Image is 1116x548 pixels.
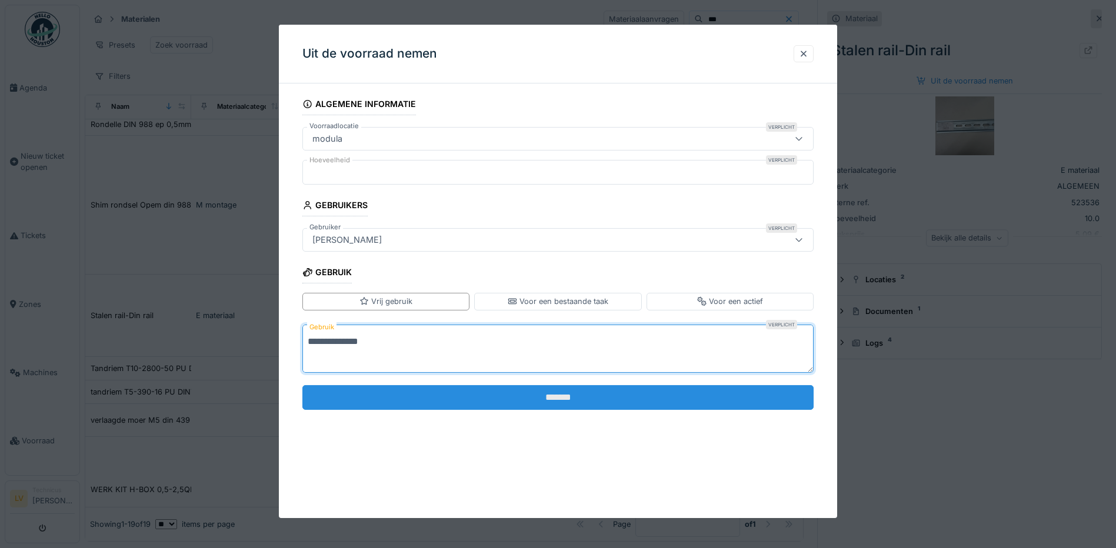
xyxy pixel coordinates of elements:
[697,296,763,307] div: Voor een actief
[308,132,347,145] div: modula
[307,319,337,334] label: Gebruik
[508,296,608,307] div: Voor een bestaande taak
[359,296,412,307] div: Vrij gebruik
[302,196,368,216] div: Gebruikers
[766,223,797,233] div: Verplicht
[308,233,387,246] div: [PERSON_NAME]
[302,95,416,115] div: Algemene informatie
[766,155,797,165] div: Verplicht
[302,46,437,61] h3: Uit de voorraad nemen
[307,155,352,165] label: Hoeveelheid
[302,263,352,283] div: Gebruik
[307,121,361,131] label: Voorraadlocatie
[766,122,797,132] div: Verplicht
[307,222,343,232] label: Gebruiker
[766,319,797,329] div: Verplicht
